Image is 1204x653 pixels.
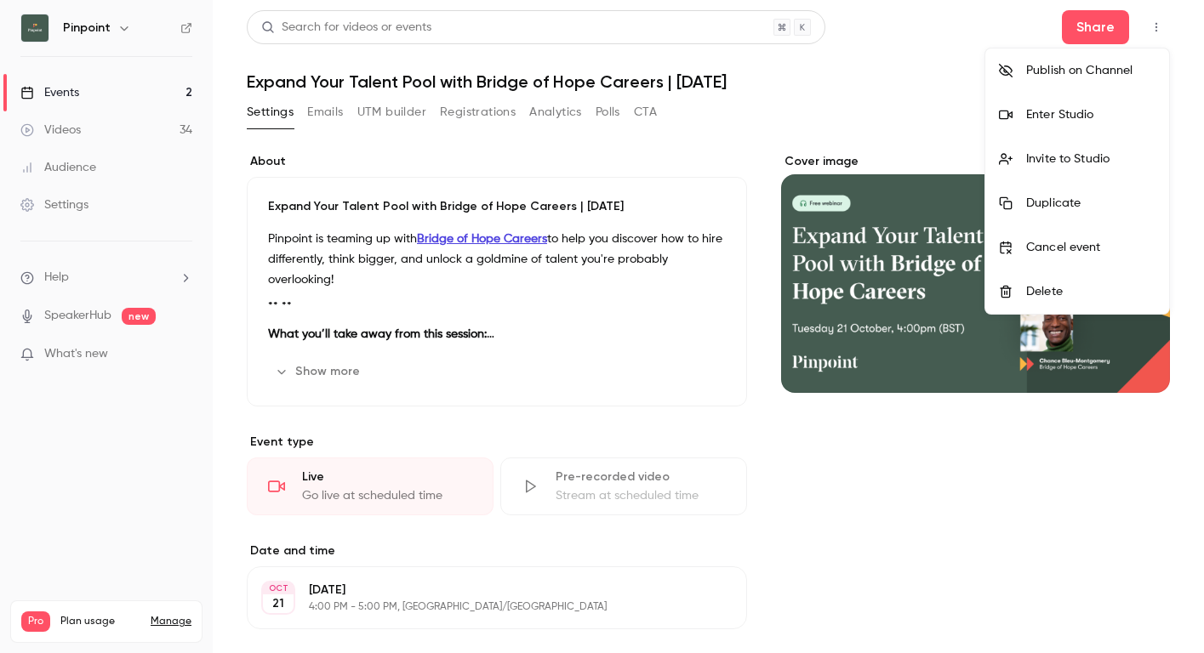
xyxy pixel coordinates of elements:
div: Publish on Channel [1026,62,1155,79]
div: Delete [1026,283,1155,300]
div: Cancel event [1026,239,1155,256]
div: Enter Studio [1026,106,1155,123]
div: Invite to Studio [1026,150,1155,168]
div: Duplicate [1026,195,1155,212]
